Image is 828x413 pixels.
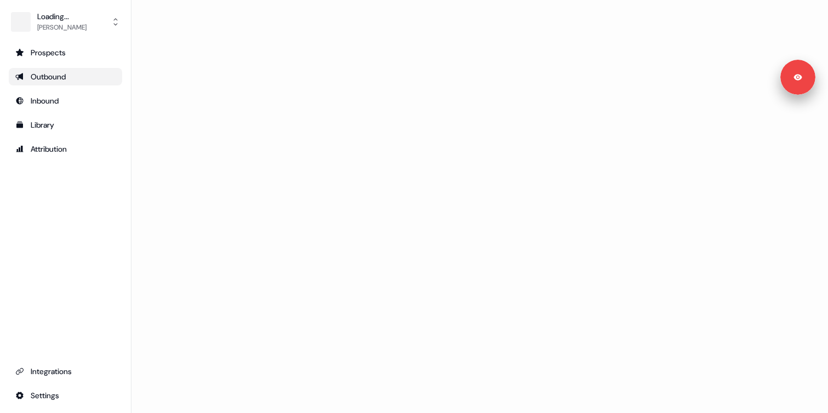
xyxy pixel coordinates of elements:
[15,144,116,154] div: Attribution
[15,366,116,377] div: Integrations
[9,44,122,61] a: Go to prospects
[9,92,122,110] a: Go to Inbound
[9,387,122,404] a: Go to integrations
[15,390,116,401] div: Settings
[9,116,122,134] a: Go to templates
[37,22,87,33] div: [PERSON_NAME]
[15,71,116,82] div: Outbound
[37,11,87,22] div: Loading...
[15,47,116,58] div: Prospects
[9,9,122,35] button: Loading...[PERSON_NAME]
[9,363,122,380] a: Go to integrations
[9,68,122,85] a: Go to outbound experience
[9,140,122,158] a: Go to attribution
[15,95,116,106] div: Inbound
[15,119,116,130] div: Library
